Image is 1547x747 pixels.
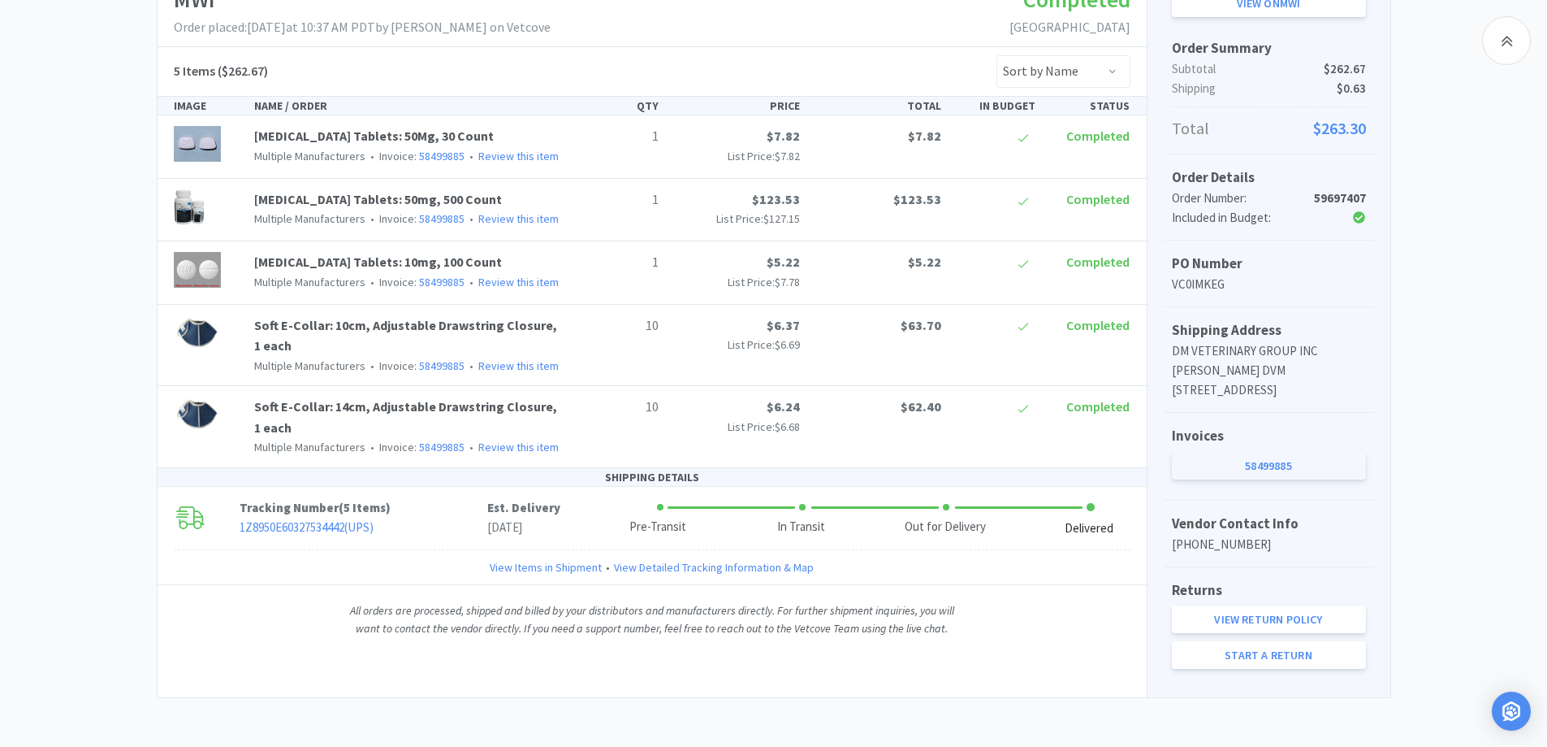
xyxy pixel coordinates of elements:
[344,500,386,515] span: 5 Items
[763,211,800,226] span: $127.15
[467,440,476,454] span: •
[577,397,659,418] p: 10
[368,440,377,454] span: •
[368,275,377,289] span: •
[478,440,559,454] a: Review this item
[1172,167,1366,189] h5: Order Details
[1172,319,1366,341] h5: Shipping Address
[672,273,800,291] p: List Price:
[487,518,560,537] p: [DATE]
[577,126,659,147] p: 1
[368,358,377,373] span: •
[478,358,559,373] a: Review this item
[665,97,806,115] div: PRICE
[419,149,465,163] a: 58499885
[254,149,365,163] span: Multiple Manufacturers
[577,252,659,273] p: 1
[775,149,800,163] span: $7.82
[1172,341,1366,400] p: DM VETERINARY GROUP INC [PERSON_NAME] DVM [STREET_ADDRESS]
[240,498,487,518] p: Tracking Number ( )
[1172,79,1366,98] p: Shipping
[174,189,205,225] img: 3e256a5703c84ec7b28a33845ae3b685_6598.png
[254,358,365,373] span: Multiple Manufacturers
[775,337,800,352] span: $6.69
[1066,254,1130,270] span: Completed
[1172,641,1366,669] a: Start a Return
[1172,189,1301,208] div: Order Number:
[775,275,800,289] span: $7.78
[1313,115,1366,141] span: $263.30
[602,558,614,576] span: •
[1172,275,1366,294] p: VC0IMKEG
[614,558,814,576] a: View Detailed Tracking Information & Map
[752,191,800,207] span: $123.53
[1009,17,1130,38] p: [GEOGRAPHIC_DATA]
[467,358,476,373] span: •
[174,61,268,82] h5: ($262.67)
[1066,128,1130,144] span: Completed
[167,97,248,115] div: IMAGE
[487,498,560,518] p: Est. Delivery
[478,149,559,163] a: Review this item
[905,518,986,536] div: Out for Delivery
[254,440,365,454] span: Multiple Manufacturers
[1172,606,1366,633] a: View Return Policy
[174,63,215,79] span: 5 Items
[365,440,465,454] span: Invoice:
[775,419,800,434] span: $6.68
[365,149,465,163] span: Invoice:
[1337,79,1366,98] span: $0.63
[368,211,377,226] span: •
[767,317,800,333] span: $6.37
[467,211,476,226] span: •
[901,317,941,333] span: $63.70
[672,147,800,165] p: List Price:
[629,518,686,536] div: Pre-Transit
[365,275,465,289] span: Invoice:
[1066,398,1130,415] span: Completed
[174,315,222,351] img: 1e6099244d3448ab83b5fc4843a93c05_6521.png
[571,97,665,115] div: QTY
[254,398,557,436] a: Soft E-Collar: 14cm, Adjustable Drawstring Closure, 1 each
[174,17,551,38] p: Order placed: [DATE] at 10:37 AM PDT by [PERSON_NAME] on Vetcove
[254,317,557,354] a: Soft E-Collar: 10cm, Adjustable Drawstring Closure, 1 each
[767,254,800,270] span: $5.22
[419,211,465,226] a: 58499885
[1172,208,1301,228] div: Included in Budget:
[577,189,659,211] p: 1
[174,397,222,432] img: 64ee5f0e4ba54bbc8e5cb2d0dc9ba6b5_6520.png
[908,128,941,144] span: $7.82
[419,440,465,454] a: 58499885
[1172,115,1366,141] p: Total
[1172,513,1366,535] h5: Vendor Contact Info
[350,603,954,636] i: All orders are processed, shipped and billed by your distributors and manufacturers directly. For...
[806,97,948,115] div: TOTAL
[158,468,1147,487] div: SHIPPING DETAILS
[254,211,365,226] span: Multiple Manufacturers
[419,275,465,289] a: 58499885
[777,518,825,536] div: In Transit
[478,211,559,226] a: Review this item
[577,315,659,337] p: 10
[490,558,602,576] a: View Items in Shipment
[1492,692,1531,731] div: Open Intercom Messenger
[1172,253,1366,275] h5: PO Number
[672,418,800,436] p: List Price:
[174,252,222,288] img: 868d332261b145a7b00f78c0287cc9c6_541485.png
[1172,37,1366,59] h5: Order Summary
[1172,425,1366,447] h5: Invoices
[368,149,377,163] span: •
[908,254,941,270] span: $5.22
[1314,190,1366,206] strong: 59697407
[419,358,465,373] a: 58499885
[1065,519,1113,538] div: Delivered
[1172,59,1366,79] p: Subtotal
[467,149,476,163] span: •
[1324,59,1366,79] span: $262.67
[767,398,800,415] span: $6.24
[1066,191,1130,207] span: Completed
[672,336,800,354] p: List Price:
[254,275,365,289] span: Multiple Manufacturers
[174,126,222,162] img: bcc56c57ccb74c4fa60fb5955b280257_169077.png
[254,191,502,207] a: [MEDICAL_DATA] Tablets: 50mg, 500 Count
